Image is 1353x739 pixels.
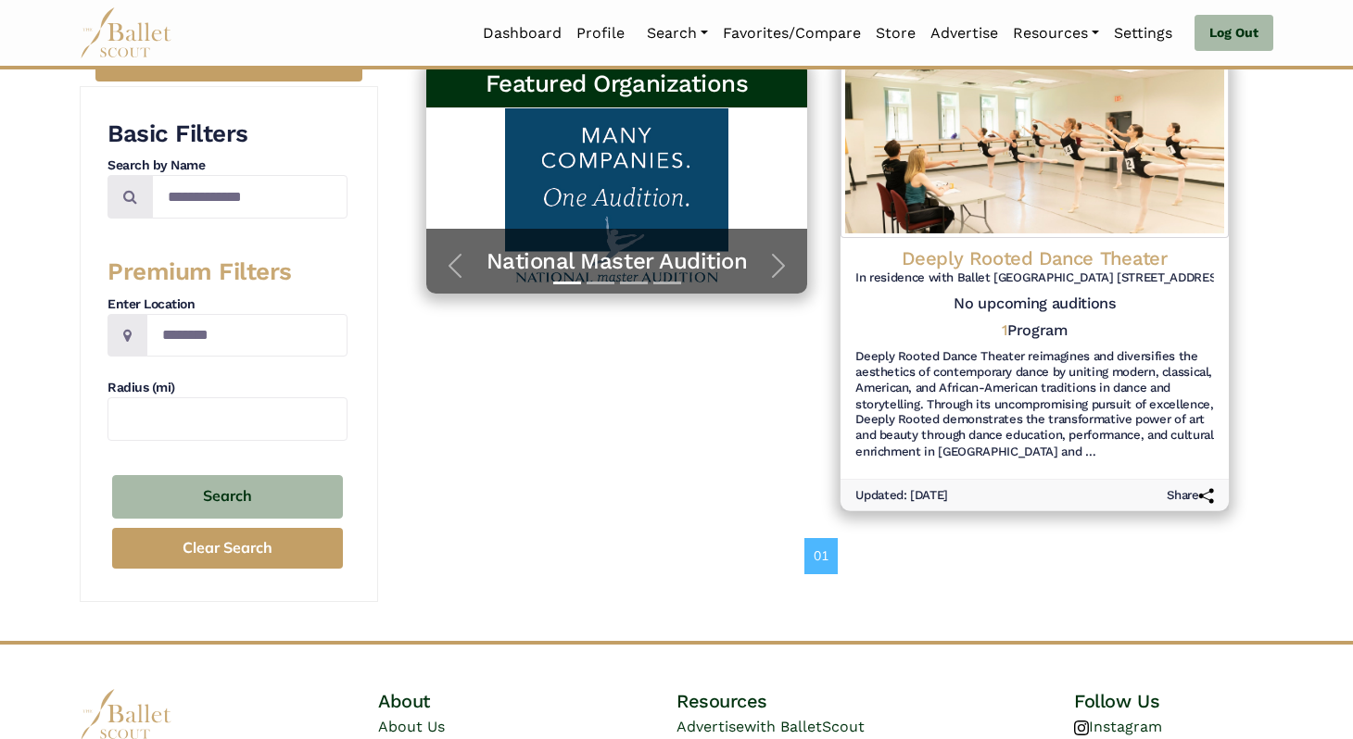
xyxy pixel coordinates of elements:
a: 01 [804,538,838,573]
input: Search by names... [152,175,348,219]
img: Logo [841,57,1229,239]
h4: Enter Location [107,295,348,314]
h3: Premium Filters [107,257,348,288]
button: Search [112,475,343,519]
button: Slide 2 [587,272,614,294]
h3: Featured Organizations [441,69,792,100]
h6: Deeply Rooted Dance Theater reimagines and diversifies the aesthetics of contemporary dance by un... [855,349,1214,461]
a: Profile [569,14,632,53]
h6: In residence with Ballet [GEOGRAPHIC_DATA] [STREET_ADDRESS] [855,270,1214,286]
h4: Follow Us [1074,689,1273,713]
h6: Updated: [DATE] [855,488,948,504]
a: National Master Audition [445,247,789,276]
button: Slide 3 [620,272,648,294]
nav: Page navigation example [804,538,848,573]
h4: Resources [676,689,975,713]
button: Slide 4 [653,272,681,294]
h4: Deeply Rooted Dance Theater [855,246,1214,271]
h4: About [378,689,577,713]
a: Search [639,14,715,53]
button: Clear Search [112,528,343,570]
a: Store [868,14,923,53]
button: Slide 1 [553,272,581,294]
a: Advertise [923,14,1005,53]
h4: Radius (mi) [107,379,348,397]
input: Location [146,314,348,357]
h5: No upcoming auditions [855,294,1214,314]
h6: Share [1167,488,1214,504]
span: with BalletScout [744,718,865,735]
a: Favorites/Compare [715,14,868,53]
a: Instagram [1074,718,1162,735]
h4: Search by Name [107,157,348,175]
a: About Us [378,718,445,735]
a: Dashboard [475,14,569,53]
h3: Basic Filters [107,119,348,150]
img: instagram logo [1074,720,1089,735]
a: Advertisewith BalletScout [676,718,865,735]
